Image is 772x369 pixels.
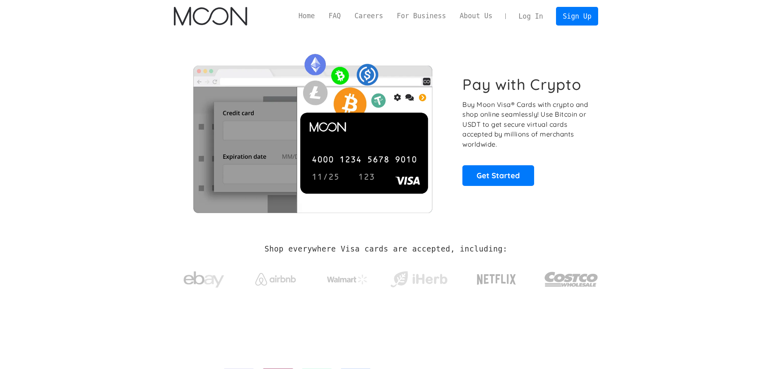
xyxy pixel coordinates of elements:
a: Sign Up [556,7,598,25]
a: Careers [348,11,390,21]
img: Costco [544,264,599,294]
a: Home [292,11,322,21]
a: Get Started [462,165,534,186]
img: Moon Cards let you spend your crypto anywhere Visa is accepted. [174,48,451,213]
h2: Shop everywhere Visa cards are accepted, including: [265,245,507,254]
img: Netflix [476,269,517,290]
img: Airbnb [255,273,296,286]
a: ebay [174,259,234,296]
img: Moon Logo [174,7,247,26]
img: iHerb [389,269,449,290]
a: Costco [544,256,599,299]
a: home [174,7,247,26]
img: Walmart [327,275,368,284]
a: Netflix [460,261,533,294]
a: For Business [390,11,453,21]
a: About Us [453,11,499,21]
a: Airbnb [245,265,306,290]
h1: Pay with Crypto [462,75,582,94]
img: ebay [184,267,224,292]
a: FAQ [322,11,348,21]
a: Walmart [317,267,377,288]
a: Log In [512,7,550,25]
p: Buy Moon Visa® Cards with crypto and shop online seamlessly! Use Bitcoin or USDT to get secure vi... [462,100,589,149]
a: iHerb [389,261,449,294]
